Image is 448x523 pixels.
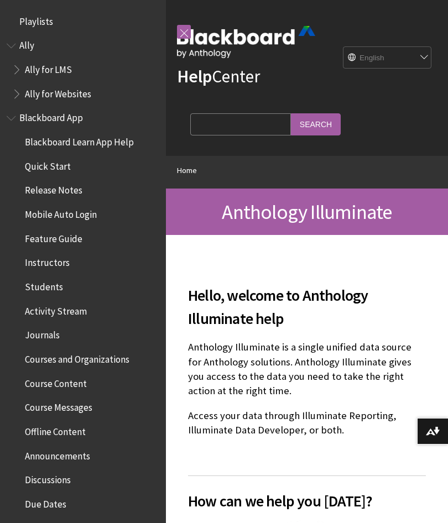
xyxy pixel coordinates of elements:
span: Ally for LMS [25,60,72,75]
strong: Help [177,65,212,87]
span: Blackboard Learn App Help [25,133,134,148]
h2: Hello, welcome to Anthology Illuminate help [188,270,426,330]
p: Anthology Illuminate is a single unified data source for Anthology solutions. Anthology Illuminat... [188,340,426,398]
a: HelpCenter [177,65,260,87]
a: Home [177,164,197,177]
span: Blackboard App [19,109,83,124]
span: Playlists [19,12,53,27]
p: Access your data through Illuminate Reporting, Illuminate Data Developer, or both. [188,409,426,437]
span: Offline Content [25,422,86,437]
span: Ally [19,36,34,51]
span: Quick Start [25,157,71,172]
span: Discussions [25,470,71,485]
h2: How can we help you [DATE]? [188,475,426,512]
span: Feature Guide [25,229,82,244]
span: Course Content [25,374,87,389]
img: Blackboard by Anthology [177,26,315,58]
span: Instructors [25,254,70,269]
span: Courses and Organizations [25,350,129,365]
span: Activity Stream [25,302,87,317]
nav: Book outline for Anthology Ally Help [7,36,159,103]
span: Due Dates [25,495,66,510]
span: Anthology Illuminate [222,199,392,224]
nav: Book outline for Playlists [7,12,159,31]
span: Release Notes [25,181,82,196]
span: Mobile Auto Login [25,205,97,220]
span: Announcements [25,447,90,462]
span: Journals [25,326,60,341]
span: Ally for Websites [25,85,91,100]
select: Site Language Selector [343,47,432,69]
span: Course Messages [25,399,92,414]
input: Search [291,113,341,135]
span: Students [25,278,63,292]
